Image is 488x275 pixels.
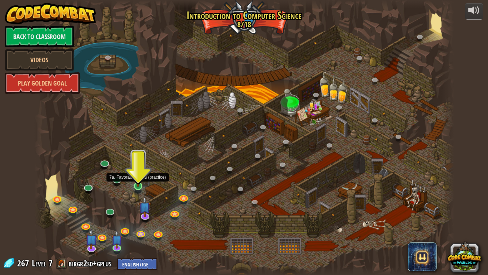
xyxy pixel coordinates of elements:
a: Videos [5,49,74,71]
span: Level [32,257,46,269]
button: Adjust volume [465,3,483,20]
img: CodeCombat - Learn how to code by playing a game [5,3,96,24]
img: level-banner-unstarted-subscriber.png [139,197,151,217]
span: 267 [17,257,31,269]
img: level-banner-unstarted.png [133,162,144,187]
a: Play Golden Goal [5,72,80,94]
a: Back to Classroom [5,26,74,47]
span: 7 [49,257,53,269]
img: level-banner-unstarted-subscriber.png [111,231,122,249]
a: birgr2sd+gplus [69,257,114,269]
img: level-banner-unstarted-subscriber.png [86,229,98,249]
